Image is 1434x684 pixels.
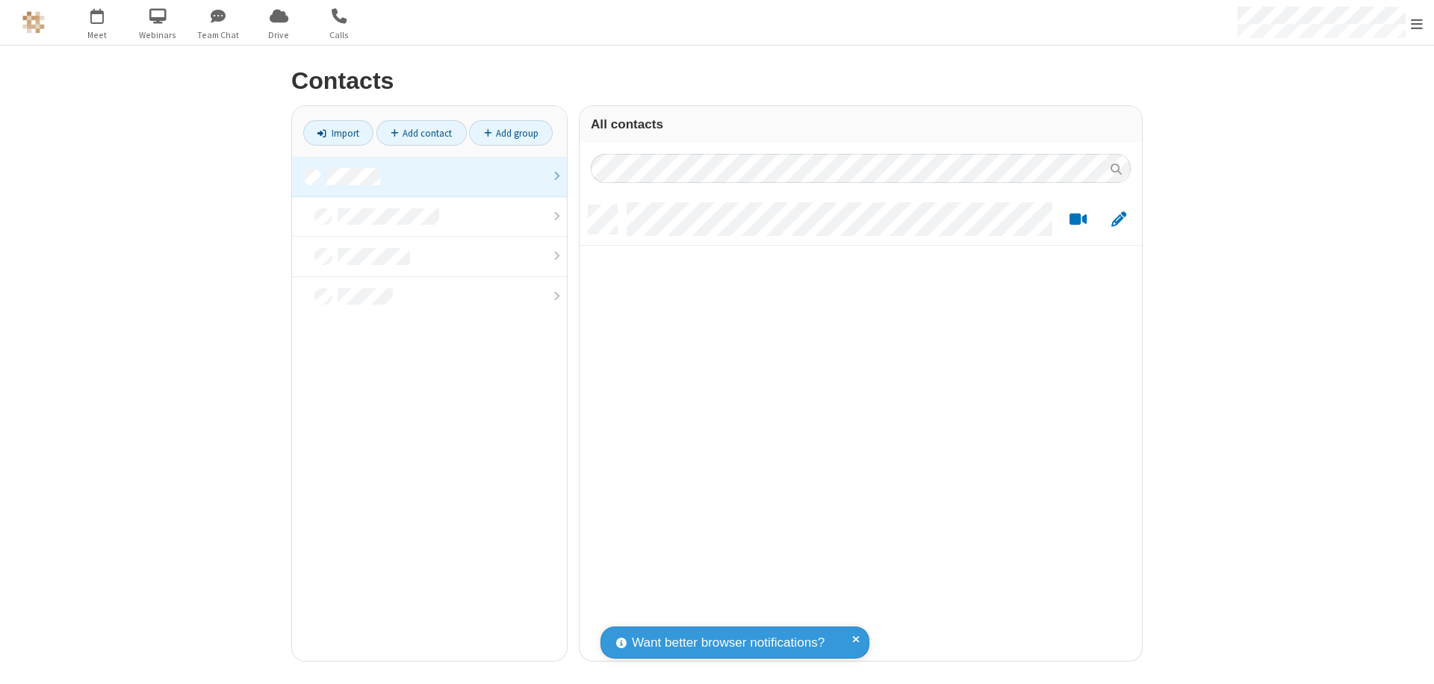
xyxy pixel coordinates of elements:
h3: All contacts [591,117,1131,131]
span: Drive [251,28,307,42]
span: Webinars [130,28,186,42]
a: Import [303,120,373,146]
button: Start a video meeting [1064,211,1093,229]
a: Add contact [376,120,467,146]
h2: Contacts [291,68,1143,94]
div: grid [580,194,1142,661]
button: Edit [1104,211,1133,229]
a: Add group [469,120,553,146]
span: Meet [69,28,125,42]
span: Want better browser notifications? [632,633,825,653]
span: Team Chat [190,28,246,42]
span: Calls [311,28,367,42]
img: QA Selenium DO NOT DELETE OR CHANGE [22,11,45,34]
